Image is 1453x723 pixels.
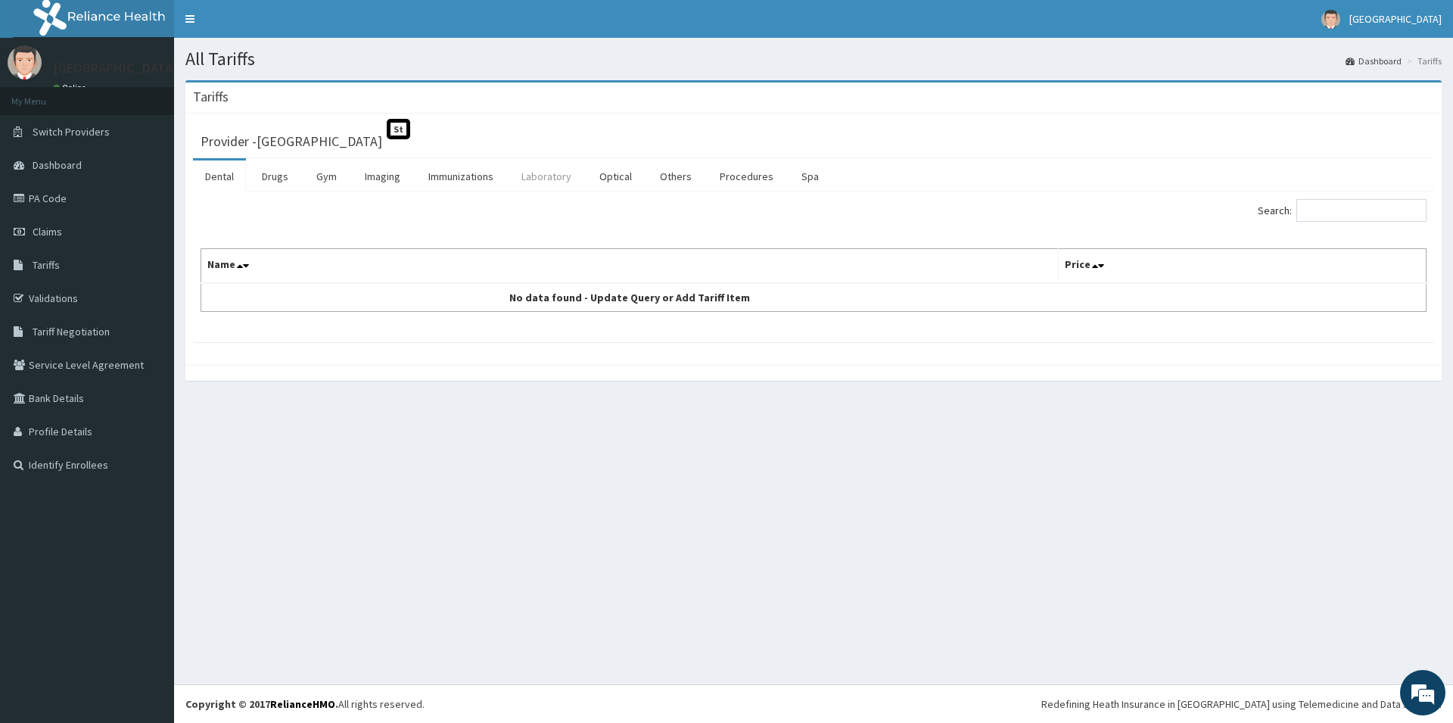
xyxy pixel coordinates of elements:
span: St [387,119,410,139]
footer: All rights reserved. [174,684,1453,723]
span: Tariffs [33,258,60,272]
a: Dental [193,160,246,192]
th: Price [1059,249,1427,284]
a: Others [648,160,704,192]
img: User Image [8,45,42,79]
span: Dashboard [33,158,82,172]
label: Search: [1258,199,1427,222]
a: RelianceHMO [270,697,335,711]
th: Name [201,249,1059,284]
a: Immunizations [416,160,506,192]
a: Optical [587,160,644,192]
span: [GEOGRAPHIC_DATA] [1349,12,1442,26]
a: Online [53,83,89,93]
a: Drugs [250,160,300,192]
a: Imaging [353,160,412,192]
a: Gym [304,160,349,192]
a: Laboratory [509,160,583,192]
div: Redefining Heath Insurance in [GEOGRAPHIC_DATA] using Telemedicine and Data Science! [1041,697,1442,712]
a: Procedures [708,160,786,192]
span: Tariff Negotiation [33,325,110,338]
p: [GEOGRAPHIC_DATA] [53,61,178,75]
a: Dashboard [1346,55,1402,67]
li: Tariffs [1403,55,1442,67]
h3: Provider - [GEOGRAPHIC_DATA] [201,135,382,148]
h1: All Tariffs [185,49,1442,69]
h3: Tariffs [193,90,229,104]
input: Search: [1296,199,1427,222]
td: No data found - Update Query or Add Tariff Item [201,283,1059,312]
span: Switch Providers [33,125,110,139]
img: User Image [1321,10,1340,29]
a: Spa [789,160,831,192]
strong: Copyright © 2017 . [185,697,338,711]
span: Claims [33,225,62,238]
